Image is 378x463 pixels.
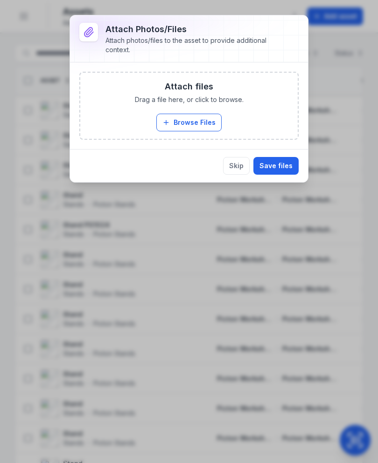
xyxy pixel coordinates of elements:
[223,157,250,175] button: Skip
[165,80,213,93] h3: Attach files
[156,114,222,131] button: Browse Files
[253,157,299,175] button: Save files
[135,95,244,104] span: Drag a file here, or click to browse.
[105,36,284,54] div: Attach photos/files to the asset to provide additional context.
[105,23,284,36] h3: Attach photos/files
